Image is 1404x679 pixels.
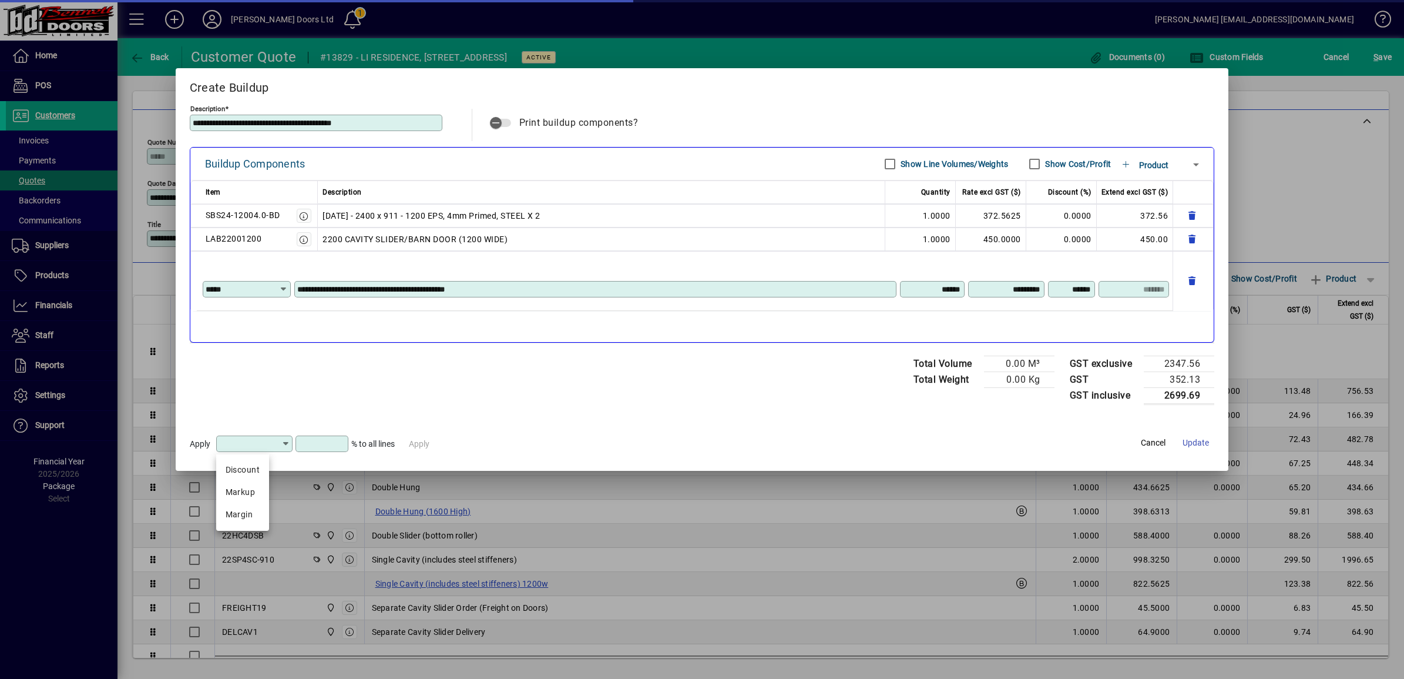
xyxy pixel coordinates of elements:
[318,204,885,228] td: [DATE] - 2400 x 911 - 1200 EPS, 4mm Primed, STEEL X 2
[176,68,1229,102] h2: Create Buildup
[226,464,260,476] div: Discount
[1144,356,1214,372] td: 2347.56
[960,209,1021,223] div: 372.5625
[1139,160,1168,170] span: Product
[1101,185,1168,199] span: Extend excl GST ($)
[962,185,1021,199] span: Rate excl GST ($)
[1048,185,1091,199] span: Discount (%)
[226,509,260,521] div: Margin
[206,208,280,222] div: SBS24-12004.0-BD
[898,158,1008,170] label: Show Line Volumes/Weights
[1097,204,1174,228] td: 372.56
[984,372,1054,387] td: 0.00 Kg
[908,356,984,372] td: Total Volume
[960,232,1021,246] div: 450.0000
[1064,372,1144,387] td: GST
[885,228,956,251] td: 1.0000
[1144,372,1214,387] td: 352.13
[206,232,262,246] div: LAB22001200
[226,486,260,499] div: Markup
[984,356,1054,372] td: 0.00 M³
[1097,228,1174,251] td: 450.00
[1064,356,1144,372] td: GST exclusive
[1177,432,1214,453] button: Update
[216,481,270,504] mat-option: Markup
[1134,432,1172,453] button: Cancel
[519,117,639,128] span: Print buildup components?
[908,372,984,387] td: Total Weight
[190,104,225,112] mat-label: Description
[885,204,956,228] td: 1.0000
[1043,158,1111,170] label: Show Cost/Profit
[921,185,950,199] span: Quantity
[216,504,270,526] mat-option: Margin
[1141,437,1165,449] span: Cancel
[323,185,362,199] span: Description
[205,155,305,173] div: Buildup Components
[1144,387,1214,404] td: 2699.69
[1183,437,1209,449] span: Update
[318,228,885,251] td: 2200 CAVITY SLIDER/BARN DOOR (1200 WIDE)
[1026,228,1097,251] td: 0.0000
[206,185,221,199] span: Item
[190,439,210,449] span: Apply
[1064,387,1144,404] td: GST inclusive
[1026,204,1097,228] td: 0.0000
[351,439,395,449] span: % to all lines
[216,459,270,481] mat-option: Discount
